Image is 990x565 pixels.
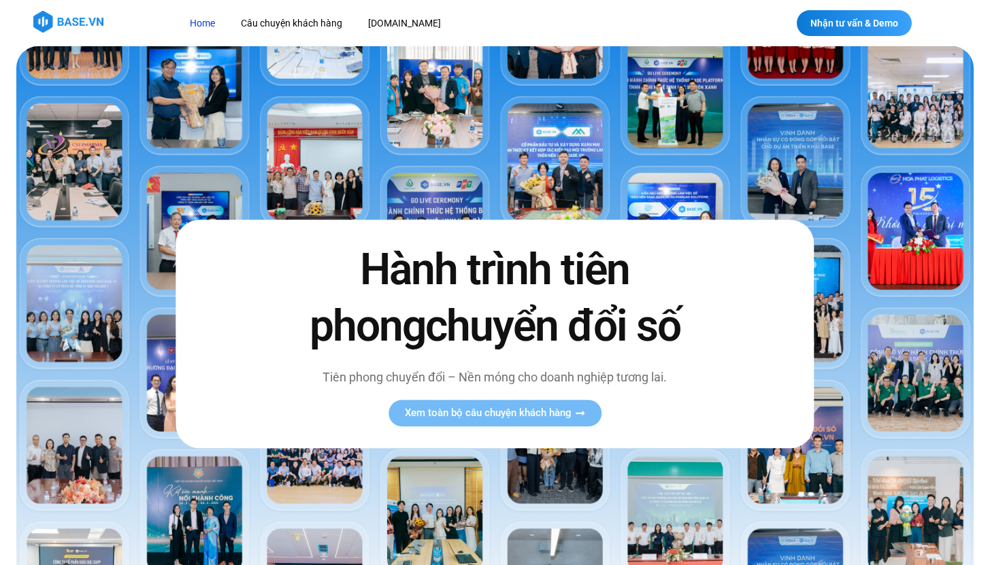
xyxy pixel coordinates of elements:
span: Nhận tư vấn & Demo [810,18,898,28]
span: Xem toàn bộ câu chuyện khách hàng [405,409,572,419]
a: Câu chuyện khách hàng [231,11,352,36]
a: Xem toàn bộ câu chuyện khách hàng [389,400,601,427]
nav: Menu [180,11,707,36]
a: Home [180,11,225,36]
a: [DOMAIN_NAME] [358,11,451,36]
span: chuyển đổi số [425,301,680,352]
a: Nhận tư vấn & Demo [797,10,912,36]
h2: Hành trình tiên phong [280,241,709,354]
p: Tiên phong chuyển đổi – Nền móng cho doanh nghiệp tương lai. [280,369,709,387]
